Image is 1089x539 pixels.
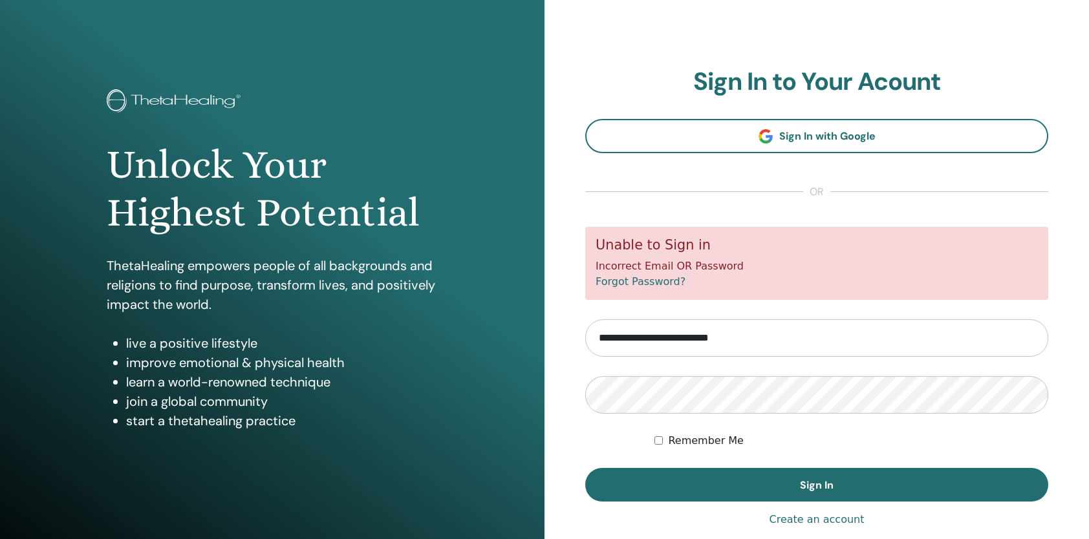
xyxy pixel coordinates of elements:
[585,119,1048,153] a: Sign In with Google
[126,333,437,353] li: live a positive lifestyle
[596,275,685,288] a: Forgot Password?
[126,372,437,392] li: learn a world-renowned technique
[585,67,1048,97] h2: Sign In to Your Acount
[779,129,876,143] span: Sign In with Google
[126,392,437,411] li: join a global community
[654,433,1048,449] div: Keep me authenticated indefinitely or until I manually logout
[585,468,1048,502] button: Sign In
[126,411,437,430] li: start a thetahealing practice
[800,478,834,492] span: Sign In
[769,512,864,527] a: Create an account
[585,227,1048,300] div: Incorrect Email OR Password
[803,184,830,200] span: or
[596,237,1038,253] h5: Unable to Sign in
[668,433,744,449] label: Remember Me
[126,353,437,372] li: improve emotional & physical health
[107,141,437,237] h1: Unlock Your Highest Potential
[107,256,437,314] p: ThetaHealing empowers people of all backgrounds and religions to find purpose, transform lives, a...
